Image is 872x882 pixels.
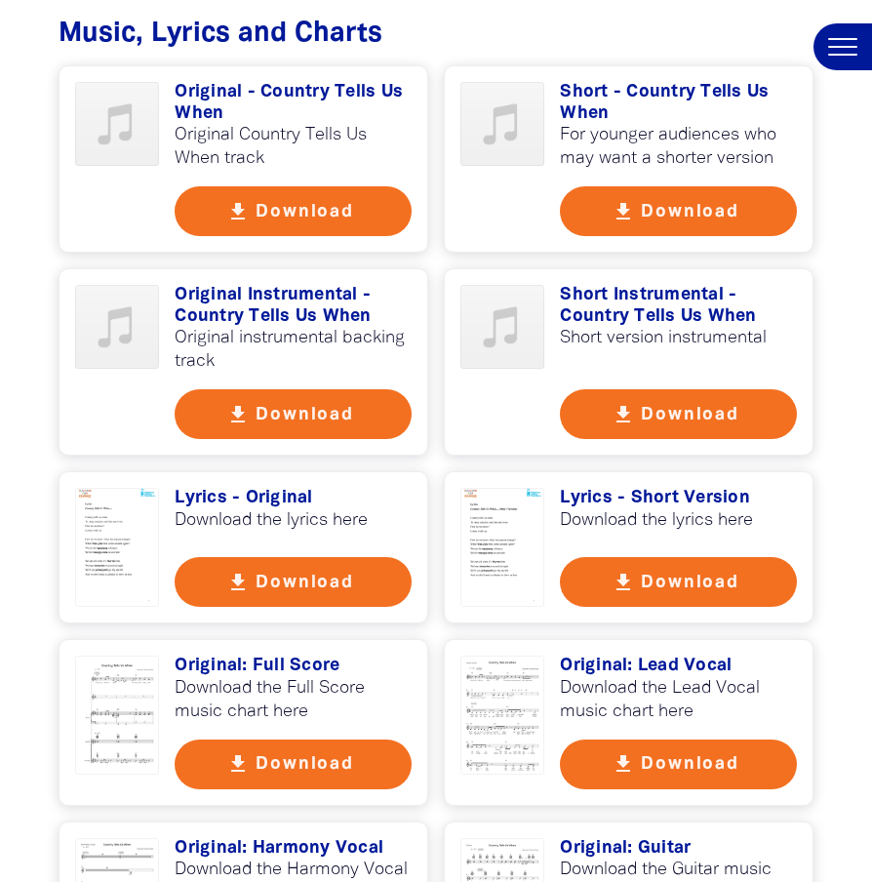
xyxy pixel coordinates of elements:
[226,403,250,426] i: get_app
[612,200,635,223] i: get_app
[560,186,797,236] button: get_app Download
[560,740,797,789] button: get_app Download
[175,389,412,439] button: get_app Download
[560,488,797,509] h3: Lyrics - Short Version
[175,656,412,677] h3: Original: Full Score
[560,656,797,677] h3: Original: Lead Vocal
[612,752,635,776] i: get_app
[175,82,412,124] h3: Original - Country Tells Us When
[612,571,635,594] i: get_app
[175,838,412,860] h3: Original: Harmony Vocal
[560,557,797,607] button: get_app Download
[59,21,382,46] span: Music, Lyrics and Charts
[226,200,250,223] i: get_app
[612,403,635,426] i: get_app
[175,285,412,327] h3: Original Instrumental - Country Tells Us When
[560,389,797,439] button: get_app Download
[560,82,797,124] h3: Short - Country Tells Us When
[175,557,412,607] button: get_app Download
[226,752,250,776] i: get_app
[175,186,412,236] button: get_app Download
[175,488,412,509] h3: Lyrics - Original
[560,838,797,860] h3: Original: Guitar
[560,285,797,327] h3: Short Instrumental - Country Tells Us When
[226,571,250,594] i: get_app
[175,740,412,789] button: get_app Download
